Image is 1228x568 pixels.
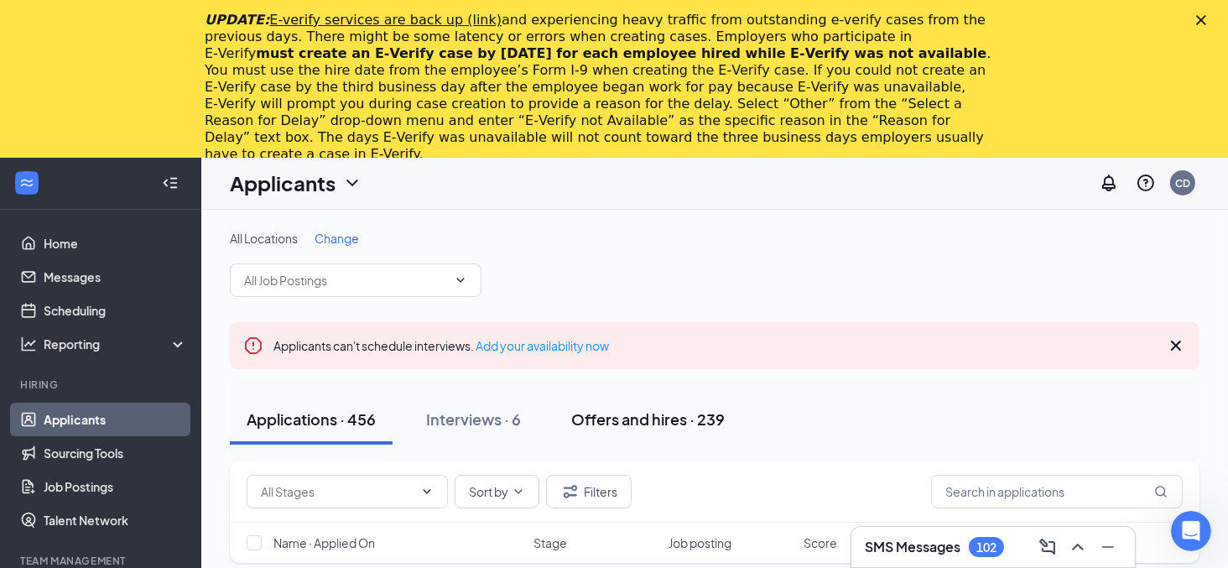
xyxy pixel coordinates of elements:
b: must create an E‑Verify case by [DATE] for each employee hired while E‑Verify was not available [256,45,986,61]
svg: QuestionInfo [1136,173,1156,193]
svg: ChevronDown [420,485,434,498]
svg: ChevronDown [454,274,467,287]
span: Applicants can't schedule interviews. [273,338,609,353]
svg: Analysis [20,336,37,352]
div: Interviews · 6 [426,409,521,430]
button: ComposeMessage [1034,534,1061,560]
button: Minimize [1095,534,1121,560]
svg: Error [243,336,263,356]
span: Stage [533,534,567,551]
a: Sourcing Tools [44,436,187,470]
h3: SMS Messages [865,538,960,556]
svg: ChevronDown [512,485,525,498]
svg: Collapse [162,175,179,191]
svg: ChevronDown [342,173,362,193]
button: Filter Filters [546,475,632,508]
iframe: Intercom live chat [1171,511,1211,551]
button: ChevronUp [1064,534,1091,560]
span: Name · Applied On [273,534,375,551]
a: Add your availability now [476,338,609,353]
input: All Stages [261,482,414,501]
a: Applicants [44,403,187,436]
button: Sort byChevronDown [455,475,539,508]
span: Job posting [669,534,731,551]
div: Applications · 456 [247,409,376,430]
svg: Cross [1166,336,1186,356]
svg: ComposeMessage [1038,537,1058,557]
div: Close [1196,15,1213,25]
a: Scheduling [44,294,187,327]
div: Reporting [44,336,188,352]
svg: ChevronUp [1068,537,1088,557]
span: Sort by [469,486,508,498]
a: E-verify services are back up (link) [269,12,502,28]
div: 102 [976,540,996,555]
span: Score [804,534,837,551]
div: CD [1175,176,1190,190]
h1: Applicants [230,169,336,197]
svg: Notifications [1099,173,1119,193]
div: Hiring [20,378,184,392]
a: Messages [44,260,187,294]
input: Search in applications [931,475,1183,508]
svg: MagnifyingGlass [1154,485,1168,498]
a: Talent Network [44,503,187,537]
svg: Filter [560,482,580,502]
i: UPDATE: [205,12,502,28]
svg: Minimize [1098,537,1118,557]
div: Offers and hires · 239 [571,409,725,430]
div: and experiencing heavy traffic from outstanding e-verify cases from the previous days. There migh... [205,12,996,163]
svg: WorkstreamLogo [18,175,35,191]
div: Team Management [20,554,184,568]
input: All Job Postings [244,271,447,289]
a: Home [44,227,187,260]
a: Job Postings [44,470,187,503]
span: Change [315,231,359,246]
span: All Locations [230,231,298,246]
